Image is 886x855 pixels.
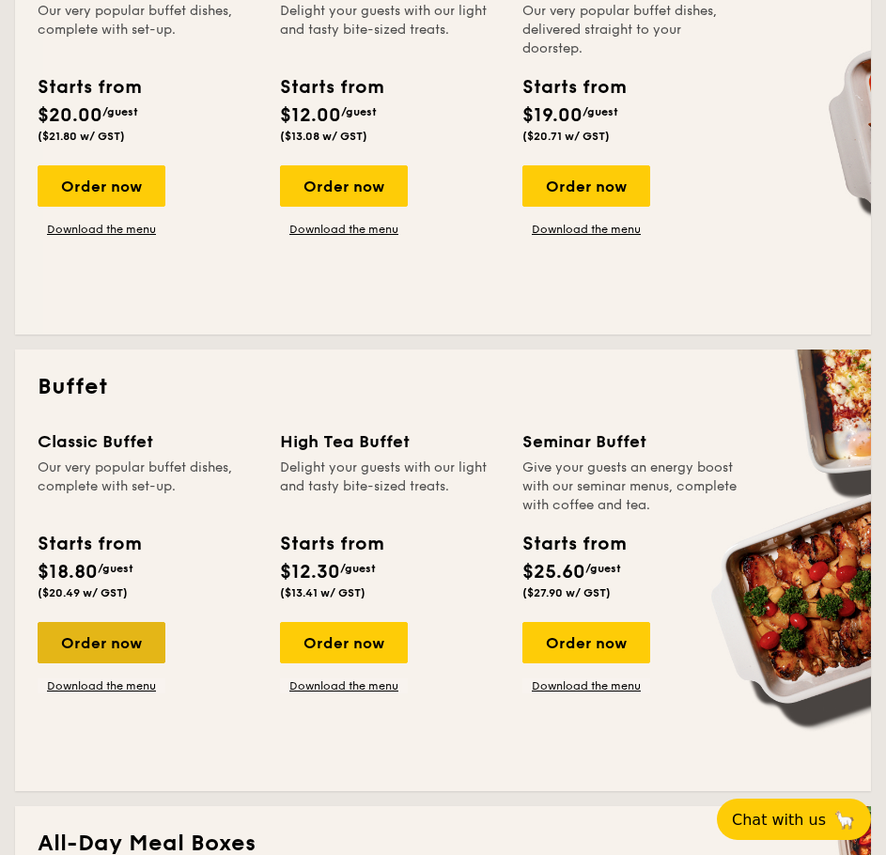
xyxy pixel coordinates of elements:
span: ($20.71 w/ GST) [522,130,610,143]
button: Chat with us🦙 [717,799,871,840]
div: High Tea Buffet [280,428,500,455]
span: /guest [585,562,621,575]
div: Starts from [38,73,140,101]
span: /guest [340,562,376,575]
span: /guest [341,105,377,118]
span: $25.60 [522,561,585,583]
div: Seminar Buffet [522,428,742,455]
div: Order now [522,165,650,207]
span: ($13.08 w/ GST) [280,130,367,143]
div: Starts from [38,530,140,558]
span: ($27.90 w/ GST) [522,586,611,599]
div: Order now [280,165,408,207]
div: Classic Buffet [38,428,257,455]
h2: Buffet [38,372,848,402]
span: 🦙 [833,809,856,831]
span: $18.80 [38,561,98,583]
div: Order now [280,622,408,663]
span: $12.30 [280,561,340,583]
span: $20.00 [38,104,102,127]
div: Starts from [522,530,625,558]
a: Download the menu [38,678,165,693]
div: Starts from [522,73,625,101]
a: Download the menu [522,678,650,693]
a: Download the menu [522,222,650,237]
span: /guest [583,105,618,118]
div: Our very popular buffet dishes, complete with set-up. [38,2,257,58]
div: Delight your guests with our light and tasty bite-sized treats. [280,2,500,58]
a: Download the menu [280,678,408,693]
span: $12.00 [280,104,341,127]
div: Delight your guests with our light and tasty bite-sized treats. [280,459,500,515]
div: Order now [38,165,165,207]
div: Give your guests an energy boost with our seminar menus, complete with coffee and tea. [522,459,742,515]
span: Chat with us [732,811,826,829]
div: Starts from [280,530,382,558]
span: ($21.80 w/ GST) [38,130,125,143]
span: /guest [98,562,133,575]
div: Our very popular buffet dishes, complete with set-up. [38,459,257,515]
a: Download the menu [280,222,408,237]
span: /guest [102,105,138,118]
div: Starts from [280,73,382,101]
div: Order now [38,622,165,663]
div: Order now [522,622,650,663]
span: $19.00 [522,104,583,127]
span: ($13.41 w/ GST) [280,586,365,599]
span: ($20.49 w/ GST) [38,586,128,599]
a: Download the menu [38,222,165,237]
div: Our very popular buffet dishes, delivered straight to your doorstep. [522,2,742,58]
